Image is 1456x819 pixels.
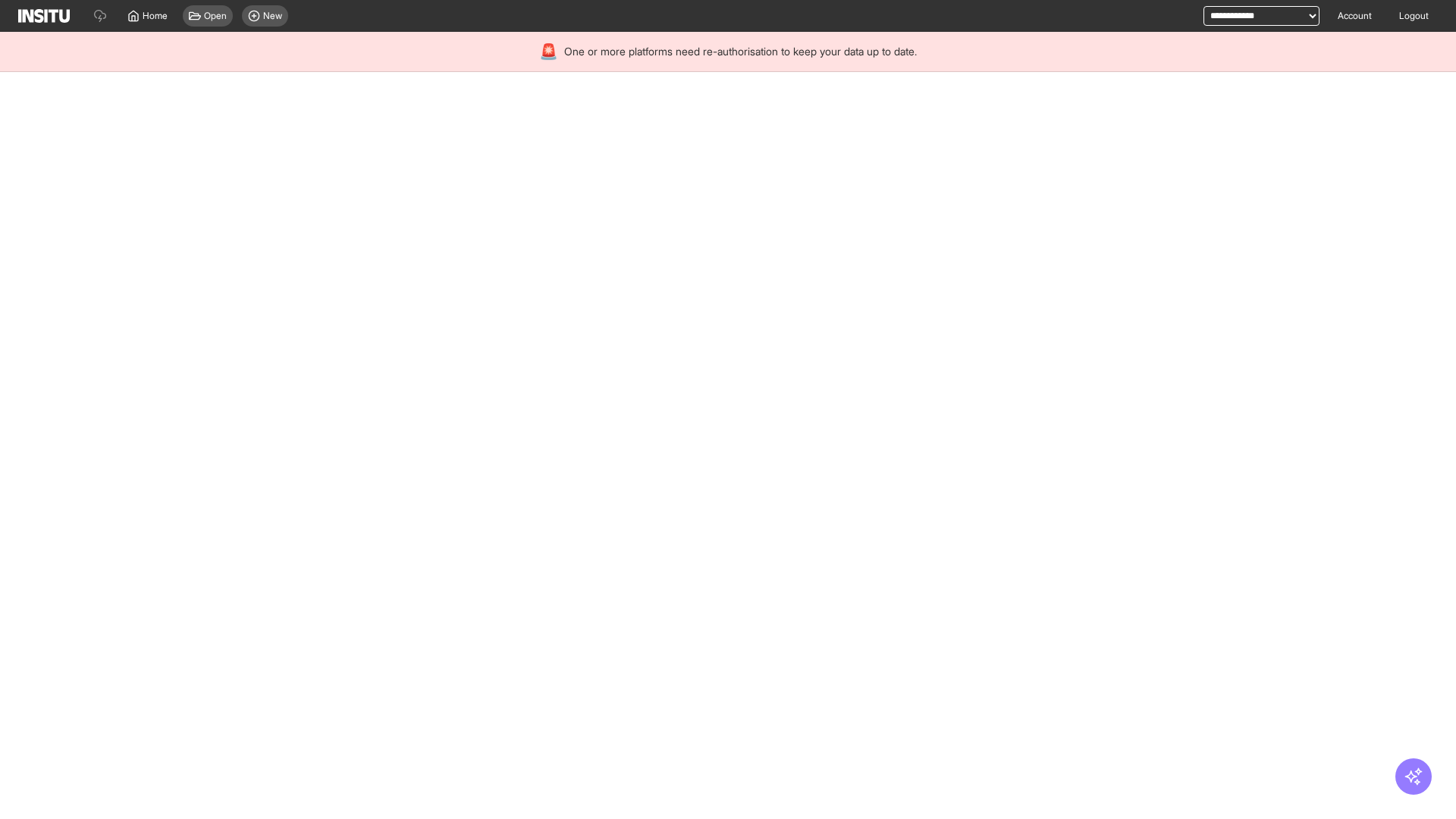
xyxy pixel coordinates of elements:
[263,10,282,22] span: New
[564,44,917,59] span: One or more platforms need re-authorisation to keep your data up to date.
[143,10,168,22] span: Home
[204,10,227,22] span: Open
[539,41,558,62] div: 🚨
[18,9,70,23] img: Logo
